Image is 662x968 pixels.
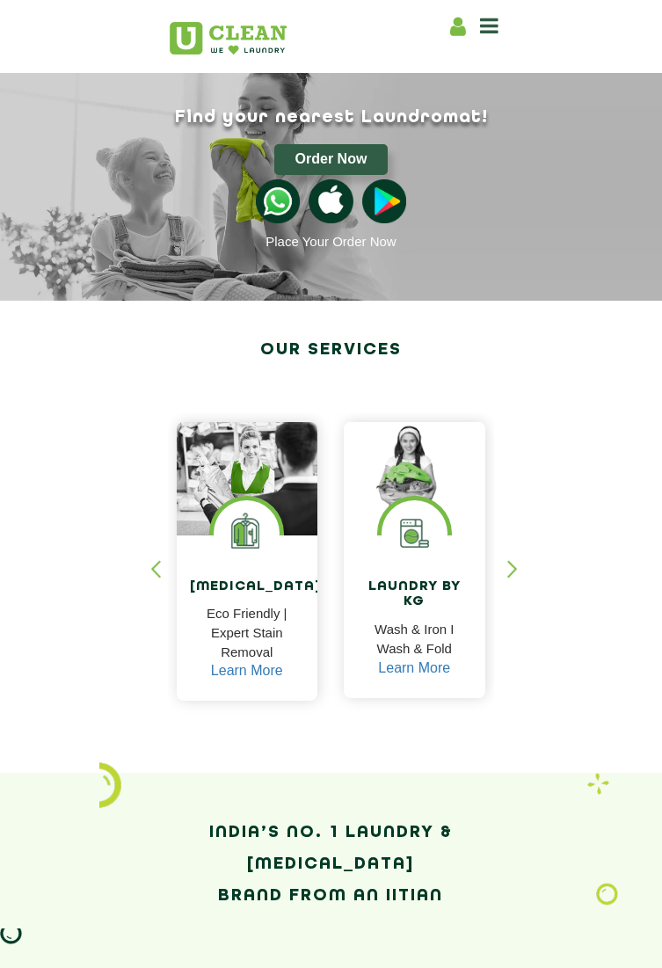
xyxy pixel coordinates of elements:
p: Eco Friendly | Expert Stain Removal [190,604,305,662]
h2: Our Services [168,334,494,366]
h4: [MEDICAL_DATA] [190,579,305,595]
img: whatsappicon.png [256,179,300,223]
button: Order Now [274,144,388,175]
img: a girl with laundry basket [344,422,485,516]
img: UClean Laundry and Dry Cleaning [170,22,287,55]
img: Laundry wash and iron [587,773,609,795]
h1: Find your nearest Laundromat! [156,107,507,127]
a: Learn More [211,663,283,679]
img: Laundry [596,883,618,906]
img: apple-icon.png [309,179,353,223]
a: Learn More [378,660,450,676]
img: Laundry Services near me [214,500,280,566]
h2: India’s No. 1 Laundry & [MEDICAL_DATA] Brand from an IITian [168,817,494,912]
img: laundry washing machine [382,500,447,566]
img: Drycleaners near me [177,422,318,535]
h4: Laundry by Kg [357,579,472,610]
a: Place Your Order Now [266,234,396,249]
img: icon_2.png [99,762,121,808]
p: Wash & Iron I Wash & Fold [357,620,472,659]
img: playstoreicon.png [362,179,406,223]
